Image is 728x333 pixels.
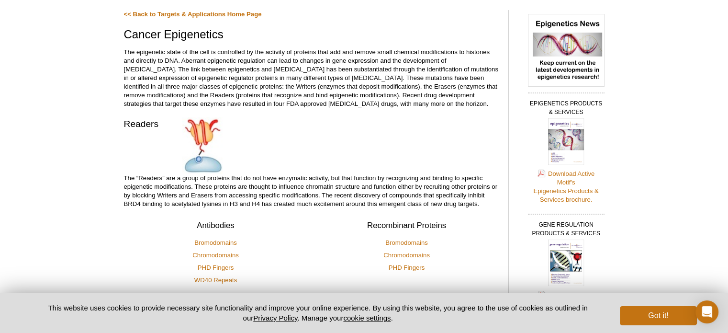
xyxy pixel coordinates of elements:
a: Bromodomains [194,239,237,246]
h3: Recombinant Proteins [315,220,499,231]
div: Open Intercom Messenger [695,300,718,323]
p: This website uses cookies to provide necessary site functionality and improve your online experie... [32,303,605,323]
a: Sign for our monthly Epigenetics newsletter [533,14,602,86]
h1: Cancer Epigenetics [124,28,499,42]
a: WD40 Repeats [194,276,237,284]
h2: GENE REGULATION PRODUCTS & SERVICES [528,214,605,240]
a: Privacy Policy [253,314,297,322]
button: cookie settings [343,314,391,322]
img: Protein reader [182,117,223,174]
a: Chromodomains [192,252,239,259]
h2: Readers [124,117,159,130]
p: The “Readers” are a group of proteins that do not have enzymatic activity, but that function by r... [124,174,499,208]
a: Download Active Motif'sEpigenetics Products &Services brochure. [533,169,598,204]
a: Chromodomains [383,252,430,259]
img: Epigenetics News Signup Form [533,14,602,84]
img: Active Motif's Gene Regulation Products & Services brochure [548,240,584,288]
a: PHD Fingers [198,264,234,271]
a: Bromodomains [385,239,428,246]
button: Got it! [620,306,696,325]
p: The epigenetic state of the cell is controlled by the activity of proteins that add and remove sm... [124,48,499,108]
a: PHD Fingers [389,264,425,271]
img: Active Motif's Epigenetics Products & Services brochure [548,118,584,167]
a: Download Active Motif'sGene Regulation Products& Services brochure. [529,290,603,325]
a: << Back to Targets & Applications Home Page [124,11,262,18]
h3: Antibodies [124,220,308,231]
h2: EPIGENETICS PRODUCTS & SERVICES [528,92,605,118]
